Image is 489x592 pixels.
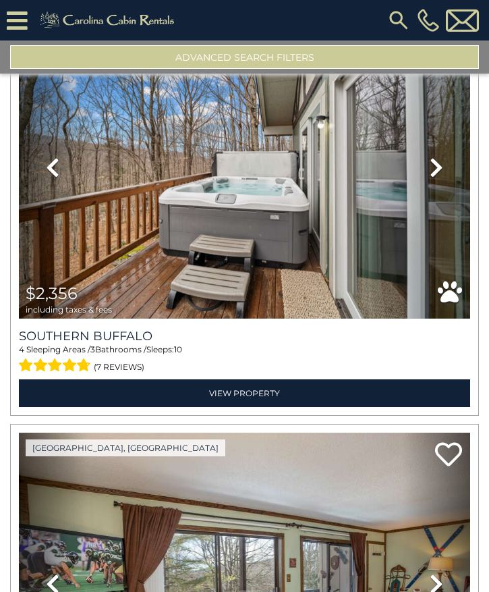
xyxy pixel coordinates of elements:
[19,379,470,407] a: View Property
[174,344,182,354] span: 10
[90,344,95,354] span: 3
[26,284,78,303] span: $2,356
[94,358,144,376] span: (7 reviews)
[19,16,470,319] img: thumbnail_168135415.jpeg
[414,9,442,32] a: [PHONE_NUMBER]
[19,329,470,344] a: Southern Buffalo
[386,8,411,32] img: search-regular.svg
[26,439,225,456] a: [GEOGRAPHIC_DATA], [GEOGRAPHIC_DATA]
[19,344,470,376] div: Sleeping Areas / Bathrooms / Sleeps:
[19,344,24,354] span: 4
[435,441,462,470] a: Add to favorites
[26,305,112,314] span: including taxes & fees
[34,9,183,31] img: Khaki-logo.png
[10,45,479,69] button: Advanced Search Filters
